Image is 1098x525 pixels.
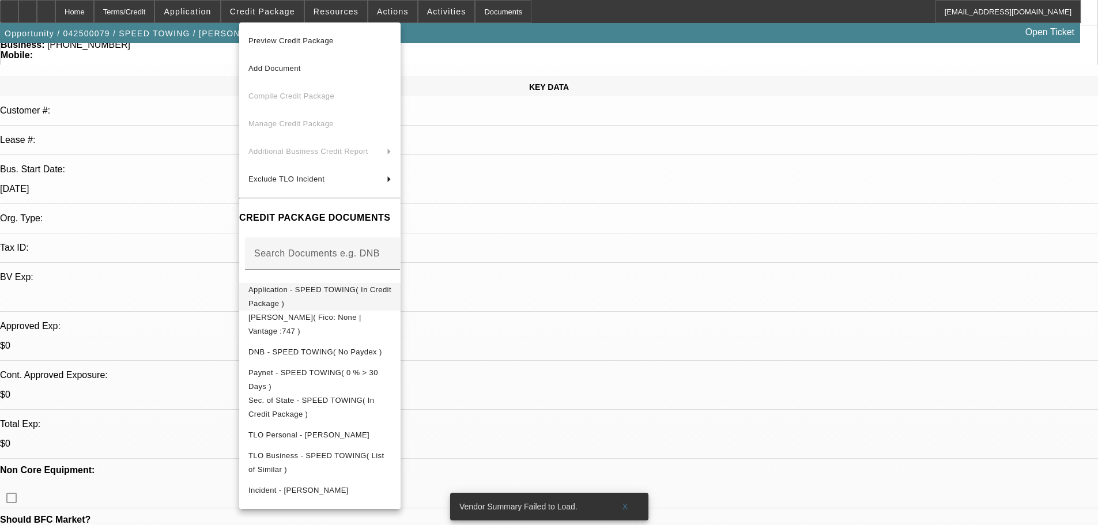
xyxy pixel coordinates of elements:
button: DNB - SPEED TOWING( No Paydex ) [239,338,401,366]
button: TLO Personal - Singh, Jaswinder [239,421,401,449]
span: TLO Business - SPEED TOWING( List of Similar ) [248,451,384,474]
button: Incident - Singh, Jaswinder [239,477,401,504]
span: Paynet - SPEED TOWING( 0 % > 30 Days ) [248,368,378,391]
span: Incident - [PERSON_NAME] [248,486,349,494]
span: Sec. of State - SPEED TOWING( In Credit Package ) [248,396,374,418]
span: Exclude TLO Incident [248,175,325,183]
button: Paynet - SPEED TOWING( 0 % > 30 Days ) [239,366,401,394]
span: TLO Personal - [PERSON_NAME] [248,430,369,439]
mat-label: Search Documents e.g. DNB [254,248,380,258]
span: Preview Credit Package [248,36,334,45]
button: Application - SPEED TOWING( In Credit Package ) [239,283,401,311]
button: Sec. of State - SPEED TOWING( In Credit Package ) [239,394,401,421]
span: Application - SPEED TOWING( In Credit Package ) [248,285,391,308]
button: TLO Business - SPEED TOWING( List of Similar ) [239,449,401,477]
span: [PERSON_NAME]( Fico: None | Vantage :747 ) [248,313,361,335]
button: Transunion - Singh, Jaswinder( Fico: None | Vantage :747 ) [239,311,401,338]
span: Add Document [248,64,301,73]
h4: CREDIT PACKAGE DOCUMENTS [239,211,401,225]
span: DNB - SPEED TOWING( No Paydex ) [248,348,382,356]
